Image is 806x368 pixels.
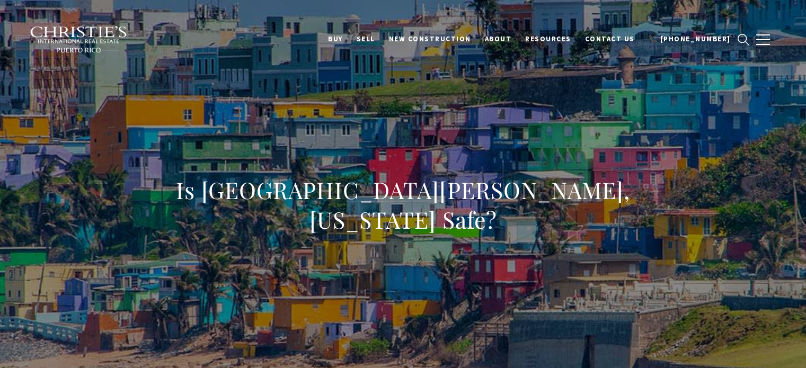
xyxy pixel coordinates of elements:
a: 📞 [PHONE_NUMBER] [642,29,738,49]
a: New Construction [382,29,478,49]
h1: Is [GEOGRAPHIC_DATA][PERSON_NAME], [US_STATE] Safe? [170,175,637,235]
span: New Construction [389,34,471,43]
span: 📞 [PHONE_NUMBER] [649,34,731,43]
a: About [478,29,519,49]
a: BUY [321,29,350,49]
a: SELL [350,29,382,49]
img: Christie's International Real Estate black text logo [30,26,128,53]
a: Resources [518,29,578,49]
span: Contact Us [585,34,635,43]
